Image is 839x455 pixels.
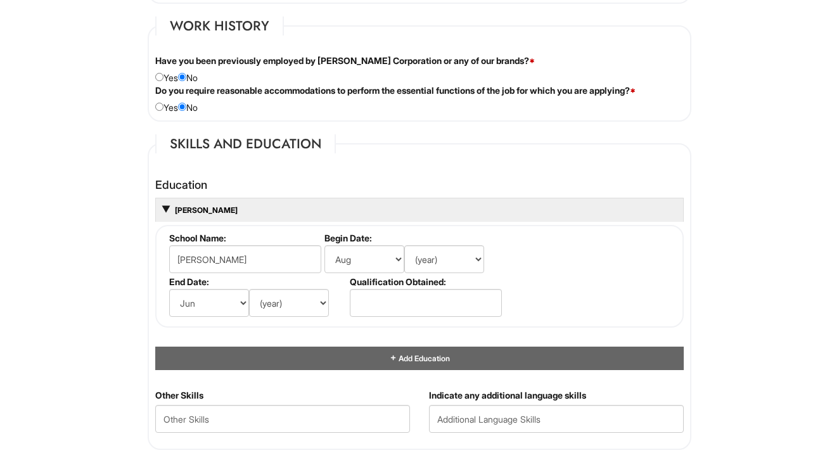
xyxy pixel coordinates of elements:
[155,389,203,402] label: Other Skills
[155,54,535,67] label: Have you been previously employed by [PERSON_NAME] Corporation or any of our brands?
[146,84,693,114] div: Yes No
[169,276,345,287] label: End Date:
[324,233,500,243] label: Begin Date:
[389,354,450,363] a: Add Education
[146,54,693,84] div: Yes No
[155,16,284,35] legend: Work History
[155,134,336,153] legend: Skills and Education
[155,405,410,433] input: Other Skills
[429,389,586,402] label: Indicate any additional language skills
[429,405,684,433] input: Additional Language Skills
[155,179,684,191] h4: Education
[350,276,500,287] label: Qualification Obtained:
[169,233,319,243] label: School Name:
[174,205,238,215] a: [PERSON_NAME]
[155,84,636,97] label: Do you require reasonable accommodations to perform the essential functions of the job for which ...
[397,354,450,363] span: Add Education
